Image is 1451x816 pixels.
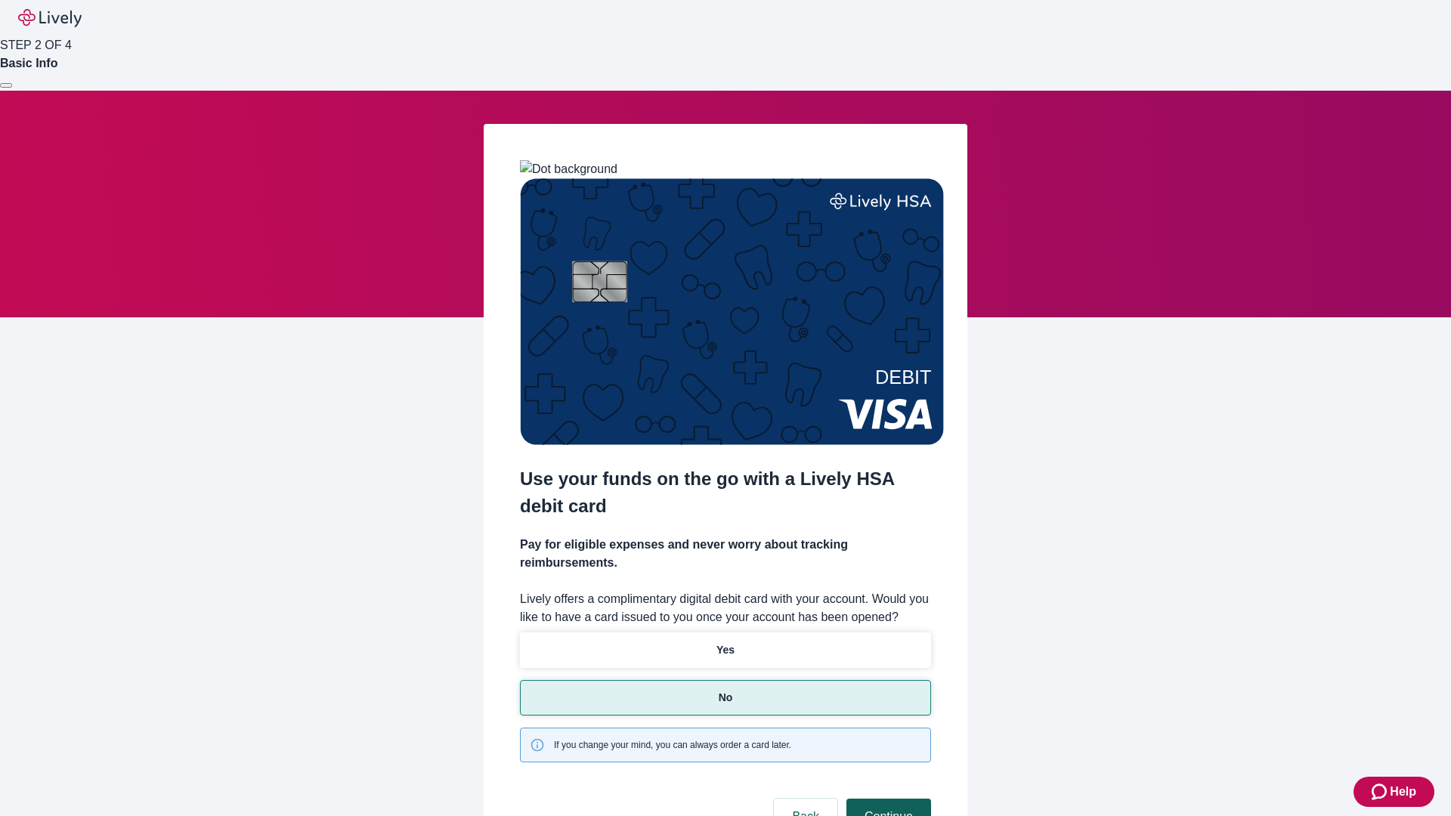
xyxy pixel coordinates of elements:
p: Yes [716,642,735,658]
img: Debit card [520,178,944,445]
img: Dot background [520,160,617,178]
button: No [520,680,931,716]
button: Zendesk support iconHelp [1354,777,1434,807]
label: Lively offers a complimentary digital debit card with your account. Would you like to have a card... [520,590,931,626]
img: Lively [18,9,82,27]
p: No [719,690,733,706]
h4: Pay for eligible expenses and never worry about tracking reimbursements. [520,536,931,572]
svg: Zendesk support icon [1372,783,1390,801]
span: Help [1390,783,1416,801]
button: Yes [520,632,931,668]
span: If you change your mind, you can always order a card later. [554,738,791,752]
h2: Use your funds on the go with a Lively HSA debit card [520,465,931,520]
